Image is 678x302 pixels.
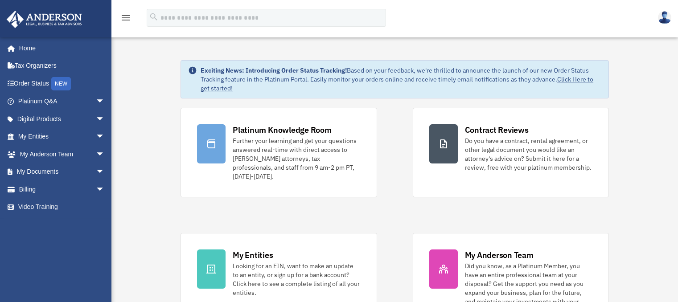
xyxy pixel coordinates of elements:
[201,66,347,74] strong: Exciting News: Introducing Order Status Tracking!
[4,11,85,28] img: Anderson Advisors Platinum Portal
[233,124,332,135] div: Platinum Knowledge Room
[233,261,360,297] div: Looking for an EIN, want to make an update to an entity, or sign up for a bank account? Click her...
[465,124,529,135] div: Contract Reviews
[149,12,159,22] i: search
[201,66,601,93] div: Based on your feedback, we're thrilled to announce the launch of our new Order Status Tracking fe...
[6,39,114,57] a: Home
[233,249,273,261] div: My Entities
[6,163,118,181] a: My Documentsarrow_drop_down
[96,110,114,128] span: arrow_drop_down
[120,16,131,23] a: menu
[96,163,114,181] span: arrow_drop_down
[6,110,118,128] a: Digital Productsarrow_drop_down
[233,136,360,181] div: Further your learning and get your questions answered real-time with direct access to [PERSON_NAM...
[96,128,114,146] span: arrow_drop_down
[658,11,671,24] img: User Pic
[6,180,118,198] a: Billingarrow_drop_down
[96,93,114,111] span: arrow_drop_down
[413,108,609,197] a: Contract Reviews Do you have a contract, rental agreement, or other legal document you would like...
[6,57,118,75] a: Tax Organizers
[6,74,118,93] a: Order StatusNEW
[465,136,592,172] div: Do you have a contract, rental agreement, or other legal document you would like an attorney's ad...
[181,108,377,197] a: Platinum Knowledge Room Further your learning and get your questions answered real-time with dire...
[6,198,118,216] a: Video Training
[6,93,118,110] a: Platinum Q&Aarrow_drop_down
[51,77,71,90] div: NEW
[465,249,534,261] div: My Anderson Team
[6,128,118,146] a: My Entitiesarrow_drop_down
[96,180,114,199] span: arrow_drop_down
[201,75,593,92] a: Click Here to get started!
[120,12,131,23] i: menu
[96,145,114,163] span: arrow_drop_down
[6,145,118,163] a: My Anderson Teamarrow_drop_down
